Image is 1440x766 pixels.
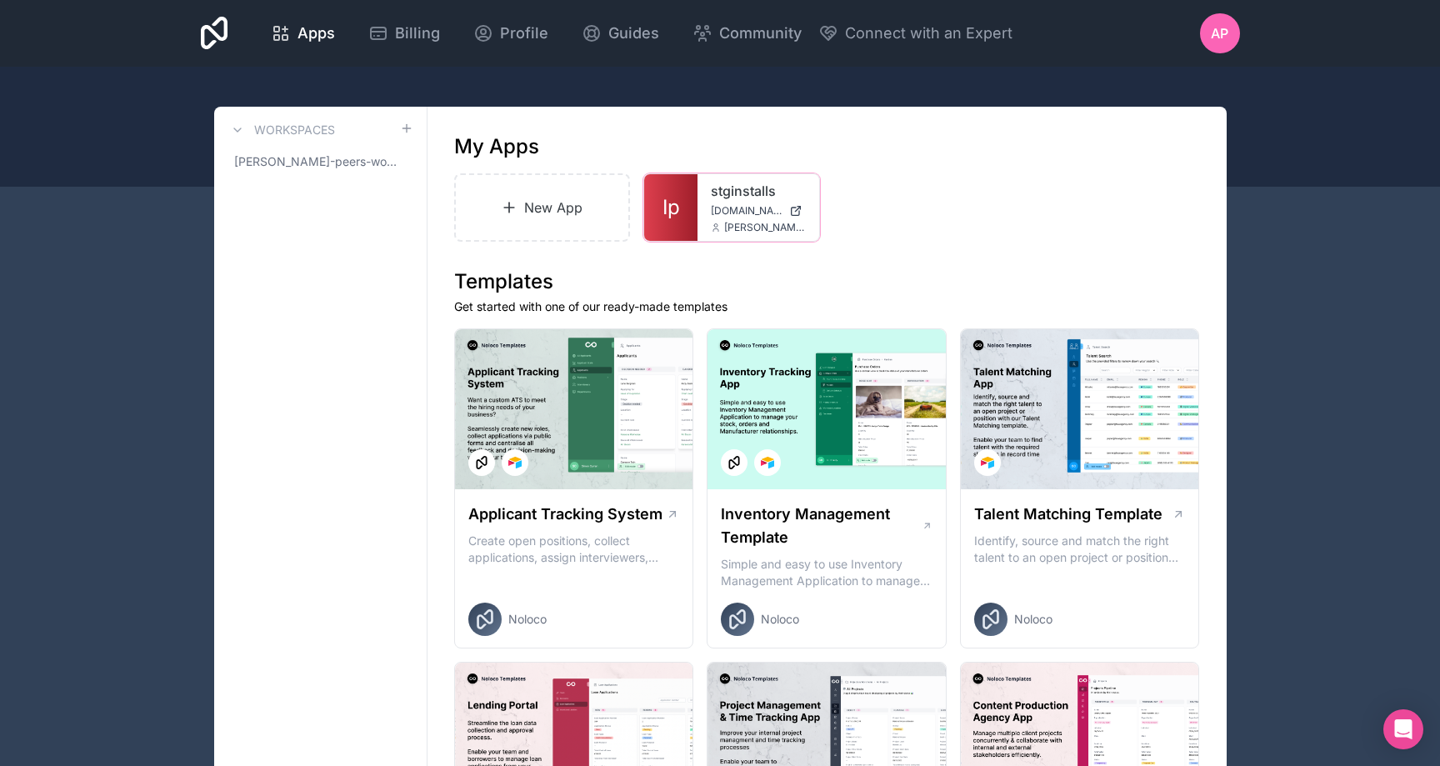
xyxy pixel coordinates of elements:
span: Billing [395,22,440,45]
a: [DOMAIN_NAME] [711,204,806,218]
img: Airtable Logo [761,456,774,469]
h1: Inventory Management Template [721,503,921,549]
p: Simple and easy to use Inventory Management Application to manage your stock, orders and Manufact... [721,556,932,589]
button: Connect with an Expert [818,22,1012,45]
p: Get started with one of our ready-made templates [454,298,1200,315]
span: Profile [500,22,548,45]
span: AP [1211,23,1228,43]
span: Apps [297,22,335,45]
span: Ip [662,194,680,221]
span: [PERSON_NAME]-peers-workspace [234,153,400,170]
h1: My Apps [454,133,539,160]
span: Noloco [1014,611,1052,628]
a: Apps [257,15,348,52]
span: Community [719,22,802,45]
p: Create open positions, collect applications, assign interviewers, centralise candidate feedback a... [468,533,680,566]
a: Billing [355,15,453,52]
span: Noloco [761,611,799,628]
a: Guides [568,15,672,52]
img: Airtable Logo [508,456,522,469]
span: [DOMAIN_NAME] [711,204,782,218]
span: Noloco [508,611,547,628]
a: Profile [460,15,562,52]
img: Airtable Logo [981,456,994,469]
span: Guides [608,22,659,45]
h3: Workspaces [254,122,335,138]
h1: Talent Matching Template [974,503,1162,526]
a: Community [679,15,815,52]
span: [PERSON_NAME][EMAIL_ADDRESS][DOMAIN_NAME] [724,221,806,234]
h1: Applicant Tracking System [468,503,662,526]
a: stginstalls [711,181,806,201]
a: [PERSON_NAME]-peers-workspace [227,147,413,177]
a: New App [454,173,631,242]
div: Open Intercom Messenger [1383,709,1423,749]
h1: Templates [454,268,1200,295]
a: Ip [644,174,697,241]
span: Connect with an Expert [845,22,1012,45]
a: Workspaces [227,120,335,140]
p: Identify, source and match the right talent to an open project or position with our Talent Matchi... [974,533,1186,566]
